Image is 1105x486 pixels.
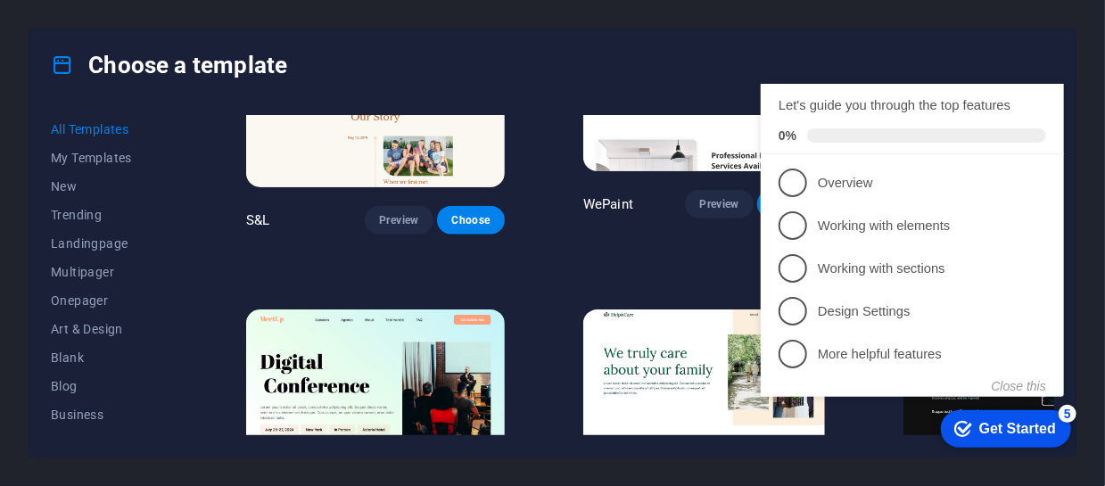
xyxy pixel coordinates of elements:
button: Business [51,400,168,429]
h4: Choose a template [51,51,287,79]
span: 0% [25,45,54,59]
span: Onepager [51,293,168,308]
span: Art & Design [51,322,168,336]
button: Blog [51,372,168,400]
p: Working with sections [64,176,278,194]
div: Let's guide you through the top features [25,12,293,31]
button: Choose [437,206,505,235]
button: My Templates [51,144,168,172]
button: Education & Culture [51,429,168,457]
span: Preview [379,213,418,227]
p: WePaint [583,195,633,213]
div: Get Started 5 items remaining, 0% complete [187,326,317,364]
span: Choose [451,213,491,227]
li: Overview [7,78,310,120]
button: Landingpage [51,229,168,258]
button: Multipager [51,258,168,286]
li: Working with elements [7,120,310,163]
p: Design Settings [64,218,278,237]
span: Trending [51,208,168,222]
button: Art & Design [51,315,168,343]
button: Close this [238,295,293,309]
span: Preview [699,197,738,211]
li: Working with sections [7,163,310,206]
button: Blank [51,343,168,372]
button: Preview [685,190,753,218]
span: Business [51,408,168,422]
li: Design Settings [7,206,310,249]
button: Preview [365,206,433,235]
span: All Templates [51,122,168,136]
p: More helpful features [64,261,278,280]
button: Onepager [51,286,168,315]
span: New [51,179,168,194]
p: S&L [246,211,269,229]
span: Landingpage [51,236,168,251]
span: Multipager [51,265,168,279]
div: Get Started [226,337,302,353]
p: Working with elements [64,133,278,152]
span: Blank [51,350,168,365]
span: Blog [51,379,168,393]
button: New [51,172,168,201]
li: More helpful features [7,249,310,292]
button: All Templates [51,115,168,144]
span: My Templates [51,151,168,165]
button: Trending [51,201,168,229]
p: Overview [64,90,278,109]
div: 5 [305,321,323,339]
